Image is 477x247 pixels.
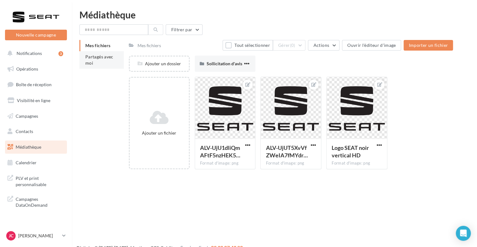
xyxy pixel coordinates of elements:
span: Partagés avec moi [85,54,113,66]
span: Notifications [17,51,42,56]
span: Logo SEAT noir vertical HD [332,144,369,159]
span: (0) [290,43,295,48]
a: Opérations [4,62,68,76]
div: Ajouter un dossier [130,61,189,67]
button: Actions [308,40,339,51]
span: Importer un fichier [409,42,448,48]
span: Sollicitation d'avis [207,61,242,66]
span: Contacts [16,129,33,134]
a: Visibilité en ligne [4,94,68,107]
button: Nouvelle campagne [5,30,67,40]
button: Filtrer par [166,24,203,35]
a: Boîte de réception [4,78,68,91]
span: Opérations [16,66,38,72]
span: ALV-UjU1dliQmAFtF5nzHEK5zQDG469OCyAjfmJSDBiP2gqh6kDhajWT [200,144,240,159]
span: Mes fichiers [85,43,110,48]
a: Contacts [4,125,68,138]
div: Format d'image: png [332,161,382,166]
button: Notifications 3 [4,47,66,60]
span: PLV et print personnalisable [16,174,64,187]
span: ALV-UjUT5XvVfZWeIA7fMYdrbJd4QKA6Nk4bd_qcy_gG39yiMImmyOal [266,144,308,159]
a: Campagnes DataOnDemand [4,192,68,211]
button: Ouvrir l'éditeur d'image [342,40,401,51]
a: Campagnes [4,110,68,123]
span: Visibilité en ligne [17,98,50,103]
a: Médiathèque [4,141,68,154]
div: Format d'image: png [200,161,250,166]
div: Ajouter un fichier [132,130,186,136]
div: Open Intercom Messenger [456,226,471,241]
a: PLV et print personnalisable [4,171,68,190]
span: JC [9,233,13,239]
span: Actions [313,42,329,48]
div: Mes fichiers [138,42,161,49]
div: Format d'image: png [266,161,316,166]
span: Calendrier [16,160,37,165]
span: Médiathèque [16,144,41,150]
span: Boîte de réception [16,82,52,87]
button: Gérer(0) [273,40,306,51]
span: Campagnes DataOnDemand [16,195,64,208]
p: [PERSON_NAME] [18,233,60,239]
div: 3 [58,51,63,56]
a: JC [PERSON_NAME] [5,230,67,242]
span: Campagnes [16,113,38,118]
button: Tout sélectionner [223,40,273,51]
div: Médiathèque [79,10,469,19]
a: Calendrier [4,156,68,169]
button: Importer un fichier [404,40,453,51]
